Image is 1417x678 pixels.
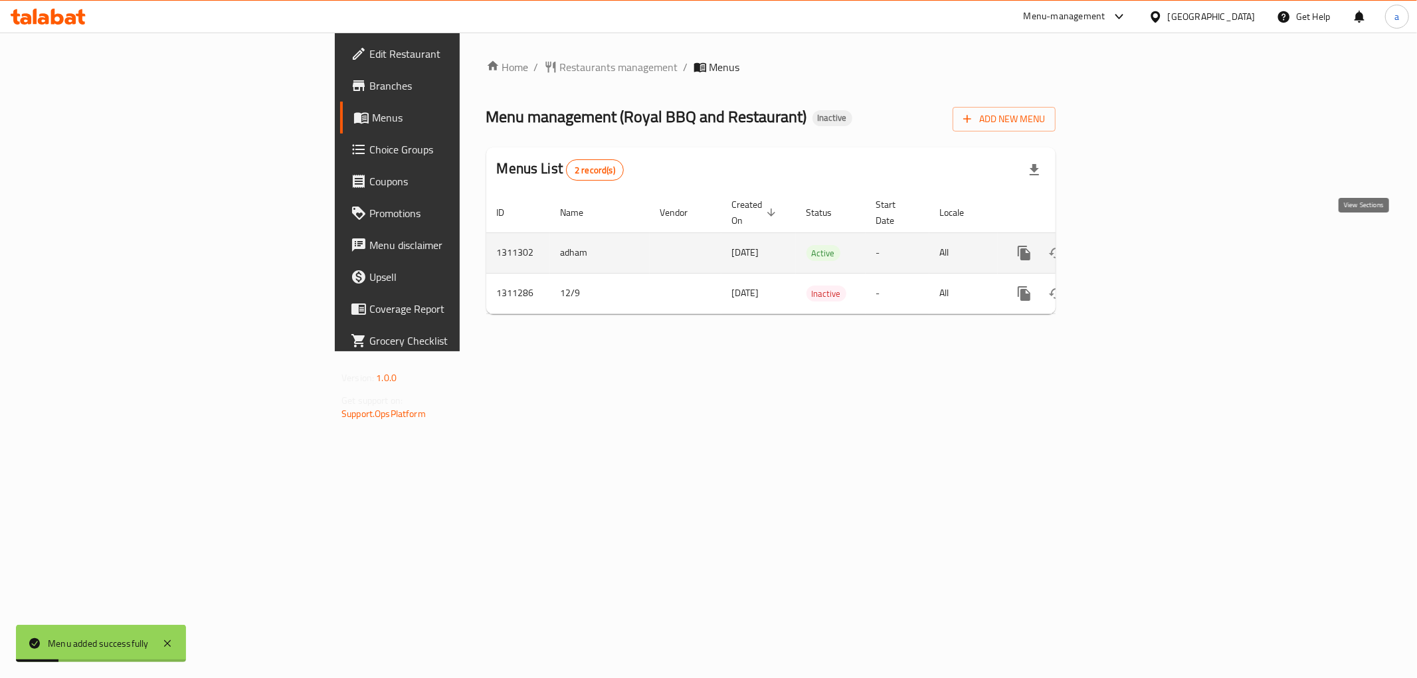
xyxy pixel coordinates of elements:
a: Grocery Checklist [340,325,571,357]
button: Change Status [1040,278,1072,309]
div: Menu-management [1024,9,1105,25]
div: Active [806,245,840,261]
span: Get support on: [341,392,403,409]
span: Restaurants management [560,59,678,75]
td: - [866,273,929,313]
span: Version: [341,369,374,386]
span: ID [497,205,522,220]
button: more [1008,237,1040,269]
span: Upsell [369,269,561,285]
span: a [1394,9,1399,24]
span: Locale [940,205,982,220]
span: Menus [709,59,740,75]
li: / [684,59,688,75]
span: Inactive [806,286,846,301]
span: Vendor [660,205,706,220]
span: Edit Restaurant [369,46,561,62]
a: Branches [340,70,571,102]
span: Grocery Checklist [369,333,561,349]
span: Coverage Report [369,301,561,317]
nav: breadcrumb [486,59,1056,75]
a: Menus [340,102,571,133]
span: Start Date [876,197,913,228]
span: Active [806,246,840,261]
div: Inactive [812,110,852,126]
a: Choice Groups [340,133,571,165]
td: adham [550,232,650,273]
span: 1.0.0 [376,369,397,386]
a: Coverage Report [340,293,571,325]
span: Choice Groups [369,141,561,157]
span: Menu management ( Royal BBQ and Restaurant ) [486,102,807,131]
td: - [866,232,929,273]
a: Promotions [340,197,571,229]
th: Actions [998,193,1147,233]
a: Upsell [340,261,571,293]
a: Coupons [340,165,571,197]
span: [DATE] [732,244,759,261]
span: Menus [372,110,561,126]
span: Promotions [369,205,561,221]
a: Edit Restaurant [340,38,571,70]
button: Add New Menu [953,107,1056,131]
td: All [929,232,998,273]
span: Name [561,205,601,220]
span: 2 record(s) [567,164,623,177]
span: Menu disclaimer [369,237,561,253]
a: Restaurants management [544,59,678,75]
span: Inactive [812,112,852,124]
span: Status [806,205,850,220]
div: Total records count [566,159,624,181]
span: Branches [369,78,561,94]
a: Menu disclaimer [340,229,571,261]
span: Coupons [369,173,561,189]
h2: Menus List [497,159,624,181]
a: Support.OpsPlatform [341,405,426,422]
div: Menu added successfully [48,636,149,651]
button: more [1008,278,1040,309]
span: Add New Menu [963,111,1045,127]
span: [DATE] [732,284,759,301]
div: [GEOGRAPHIC_DATA] [1168,9,1256,24]
span: Created On [732,197,780,228]
td: 12/9 [550,273,650,313]
td: All [929,273,998,313]
table: enhanced table [486,193,1147,314]
button: Change Status [1040,237,1072,269]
